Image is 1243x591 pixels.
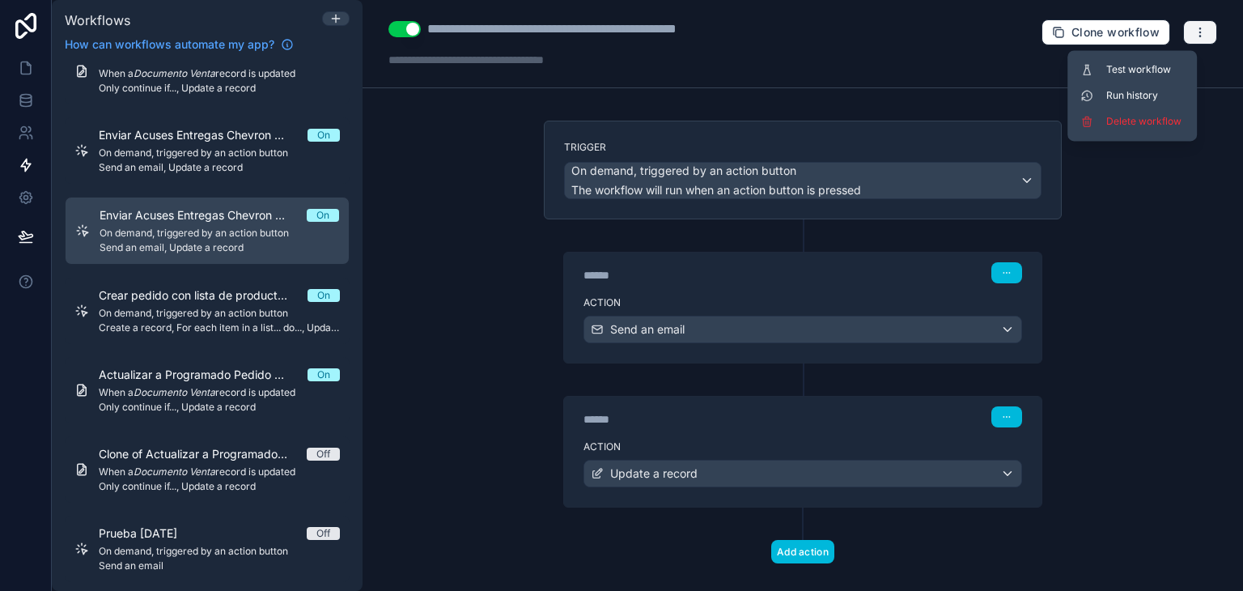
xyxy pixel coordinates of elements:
label: Action [583,440,1022,453]
span: Delete workflow [1106,115,1184,128]
label: Action [583,296,1022,309]
span: Send an email [610,321,685,338]
span: Workflows [65,12,130,28]
span: The workflow will run when an action button is pressed [571,183,861,197]
a: How can workflows automate my app? [58,36,300,53]
span: Run history [1106,89,1184,102]
button: Update a record [583,460,1022,487]
button: Delete workflow [1074,108,1190,134]
button: Test workflow [1074,57,1190,83]
span: On demand, triggered by an action button [571,163,796,179]
button: Add action [771,540,834,563]
span: Clone workflow [1071,25,1160,40]
span: Update a record [610,466,698,482]
button: Clone workflow [1041,19,1170,45]
button: On demand, triggered by an action buttonThe workflow will run when an action button is pressed [564,162,1041,199]
label: Trigger [564,141,1041,154]
button: Send an email [583,316,1022,343]
button: Run history [1074,83,1190,108]
span: How can workflows automate my app? [65,36,274,53]
span: Test workflow [1106,63,1184,76]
